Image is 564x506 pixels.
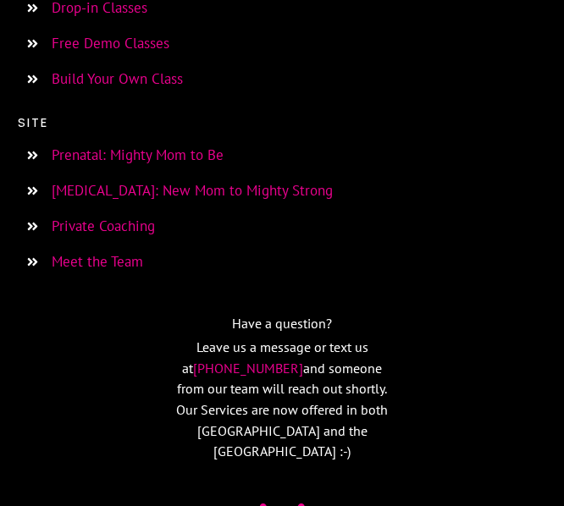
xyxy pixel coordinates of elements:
[52,252,143,271] a: Meet the Team
[193,358,303,377] a: [PHONE_NUMBER]
[193,360,303,377] span: [PHONE_NUMBER]
[52,181,333,200] a: [MEDICAL_DATA]: New Mom to Mighty Strong
[52,69,183,88] a: Build Your Own Class
[182,338,368,377] span: Leave us a message or text us at
[52,146,224,164] a: Prenatal: Mighty Mom to Be
[18,112,546,134] p: Site
[52,217,155,235] a: Private Coaching
[176,401,388,459] span: Our Services are now offered in both [GEOGRAPHIC_DATA] and the [GEOGRAPHIC_DATA] :-)
[52,34,169,52] a: Free Demo Classes
[232,315,332,332] span: Have a question?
